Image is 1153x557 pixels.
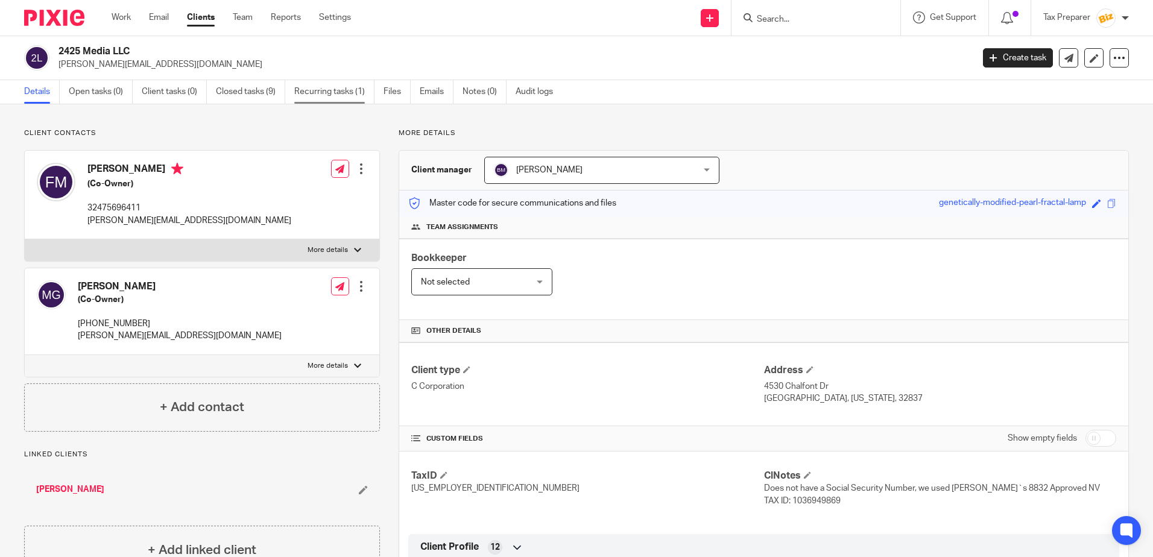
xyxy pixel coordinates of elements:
[24,128,380,138] p: Client contacts
[78,330,282,342] p: [PERSON_NAME][EMAIL_ADDRESS][DOMAIN_NAME]
[37,163,75,201] img: svg%3E
[271,11,301,24] a: Reports
[187,11,215,24] a: Clients
[87,163,291,178] h4: [PERSON_NAME]
[764,470,1116,482] h4: ClNotes
[24,80,60,104] a: Details
[463,80,507,104] a: Notes (0)
[216,80,285,104] a: Closed tasks (9)
[142,80,207,104] a: Client tasks (0)
[58,58,965,71] p: [PERSON_NAME][EMAIL_ADDRESS][DOMAIN_NAME]
[58,45,783,58] h2: 2425 Media LLC
[1096,8,1116,28] img: siteIcon.png
[112,11,131,24] a: Work
[411,164,472,176] h3: Client manager
[308,361,348,371] p: More details
[233,11,253,24] a: Team
[494,163,508,177] img: svg%3E
[87,202,291,214] p: 32475696411
[78,294,282,306] h5: (Co-Owner)
[87,178,291,190] h5: (Co-Owner)
[36,483,104,496] a: [PERSON_NAME]
[87,215,291,227] p: [PERSON_NAME][EMAIL_ADDRESS][DOMAIN_NAME]
[149,11,169,24] a: Email
[37,280,66,309] img: svg%3E
[78,280,282,293] h4: [PERSON_NAME]
[490,541,500,553] span: 12
[1043,11,1090,24] p: Tax Preparer
[411,364,763,377] h4: Client type
[399,128,1129,138] p: More details
[420,80,453,104] a: Emails
[408,197,616,209] p: Master code for secure communications and files
[411,253,467,263] span: Bookkeeper
[426,326,481,336] span: Other details
[421,278,470,286] span: Not selected
[411,470,763,482] h4: TaxID
[384,80,411,104] a: Files
[411,380,763,392] p: C Corporation
[69,80,133,104] a: Open tasks (0)
[983,48,1053,68] a: Create task
[420,541,479,553] span: Client Profile
[24,450,380,459] p: Linked clients
[160,398,244,417] h4: + Add contact
[426,222,498,232] span: Team assignments
[930,13,976,22] span: Get Support
[764,364,1116,377] h4: Address
[764,380,1116,392] p: 4530 Chalfont Dr
[319,11,351,24] a: Settings
[78,318,282,330] p: [PHONE_NUMBER]
[294,80,374,104] a: Recurring tasks (1)
[171,163,183,175] i: Primary
[24,45,49,71] img: svg%3E
[24,10,84,26] img: Pixie
[411,484,580,492] span: [US_EMPLOYER_IDENTIFICATION_NUMBER]
[756,14,864,25] input: Search
[764,392,1116,404] p: [GEOGRAPHIC_DATA], [US_STATE], 32837
[1008,432,1077,444] label: Show empty fields
[764,484,1100,505] span: Does not have a Social Security Number, we used [PERSON_NAME]`s 8832 Approved NV TAX ID: 1036949869
[411,434,763,444] h4: CUSTOM FIELDS
[516,166,583,174] span: [PERSON_NAME]
[308,245,348,255] p: More details
[939,197,1086,210] div: genetically-modified-pearl-fractal-lamp
[516,80,562,104] a: Audit logs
